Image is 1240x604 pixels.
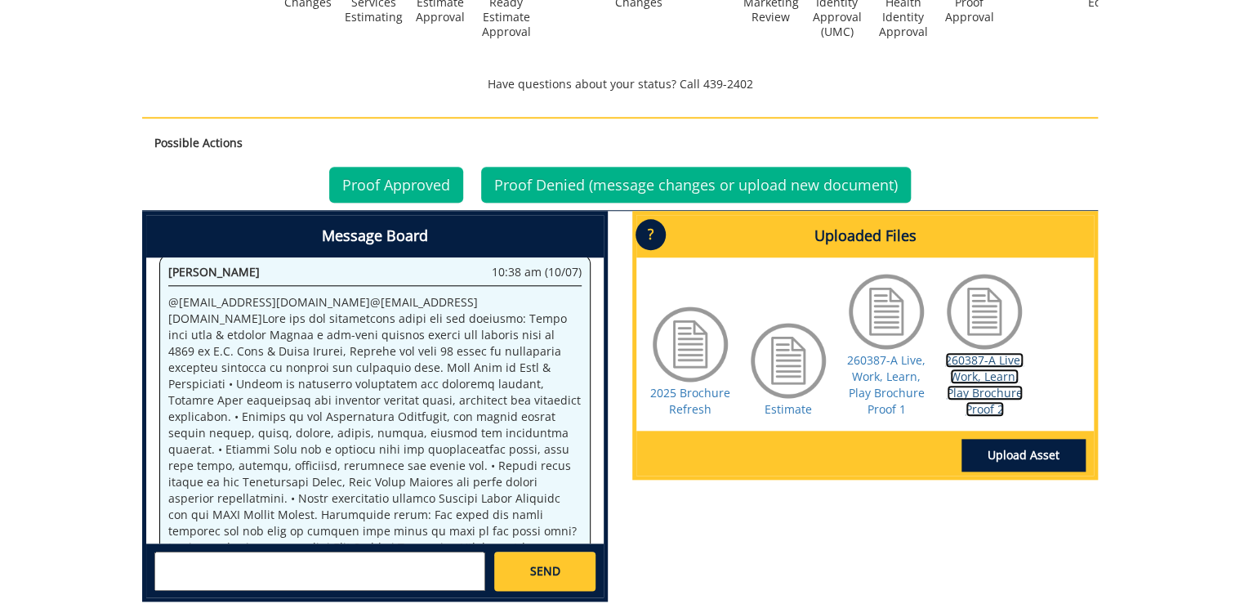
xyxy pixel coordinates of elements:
[142,76,1098,92] p: Have questions about your status? Call 439-2402
[765,401,812,417] a: Estimate
[494,552,595,591] a: SEND
[636,219,666,250] p: ?
[154,552,485,591] textarea: messageToSend
[481,167,911,203] a: Proof Denied (message changes or upload new document)
[945,352,1024,417] a: 260387-A Live, Work, Learn, Play Brochure Proof 2
[636,215,1094,257] h4: Uploaded Files
[329,167,463,203] a: Proof Approved
[847,352,926,417] a: 260387-A Live, Work, Learn, Play Brochure Proof 1
[650,385,730,417] a: 2025 Brochure Refresh
[146,215,604,257] h4: Message Board
[529,563,560,579] span: SEND
[492,264,582,280] span: 10:38 am (10/07)
[961,439,1086,472] a: Upload Asset
[168,264,260,280] span: [PERSON_NAME]
[154,135,243,150] strong: Possible Actions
